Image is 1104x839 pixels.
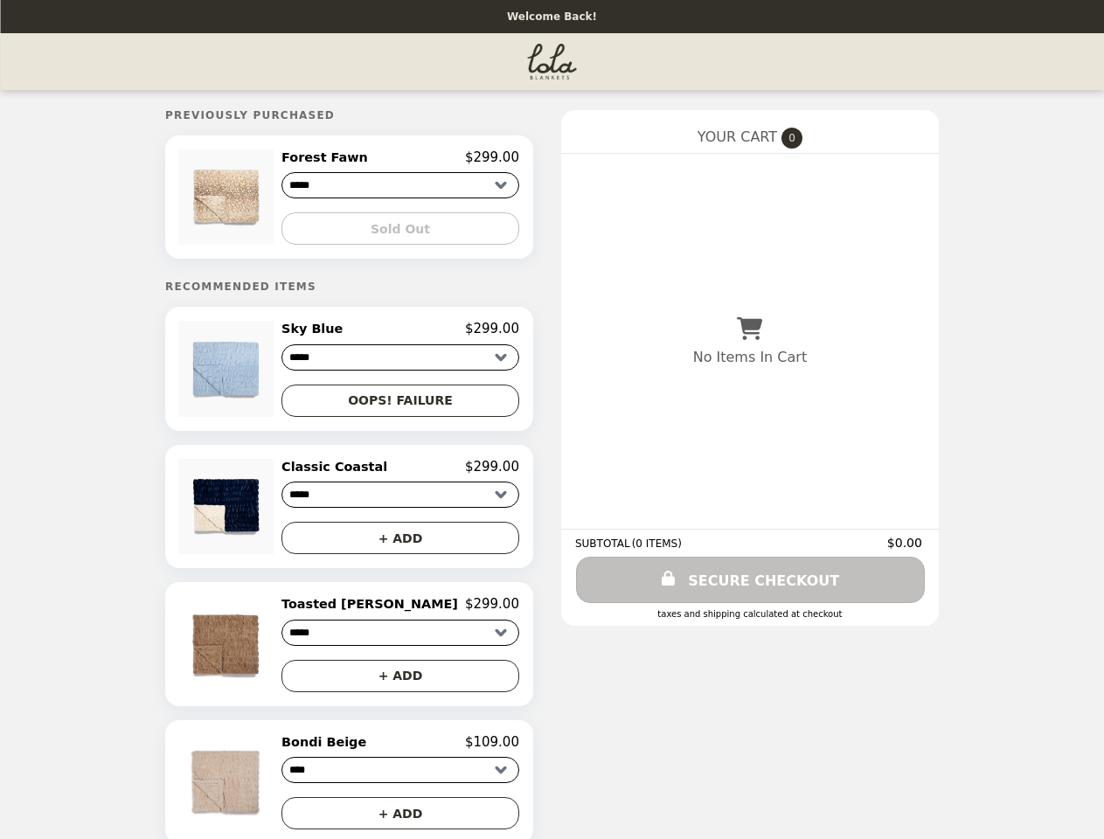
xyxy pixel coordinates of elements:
button: + ADD [281,660,519,692]
h2: Sky Blue [281,321,350,336]
h5: Previously Purchased [165,109,533,121]
p: $299.00 [465,321,519,336]
h2: Forest Fawn [281,149,375,165]
select: Select a product variant [281,620,519,646]
select: Select a product variant [281,482,519,508]
h2: Classic Coastal [281,459,394,475]
h2: Toasted [PERSON_NAME] [281,596,465,612]
span: $0.00 [887,536,925,550]
button: + ADD [281,797,519,829]
h2: Bondi Beige [281,734,373,750]
p: $299.00 [465,459,519,475]
div: Taxes and Shipping calculated at checkout [575,609,925,619]
select: Select a product variant [281,757,519,783]
span: SUBTOTAL [575,537,632,550]
img: Bondi Beige [178,734,278,829]
img: Forest Fawn [178,149,278,245]
select: Select a product variant [281,172,519,198]
p: $109.00 [465,734,519,750]
span: YOUR CART [698,128,777,145]
span: ( 0 ITEMS ) [632,537,682,550]
p: Welcome Back! [507,10,597,23]
img: Brand Logo [527,44,577,80]
p: $299.00 [465,596,519,612]
img: Classic Coastal [178,459,278,554]
button: OOPS! FAILURE [281,385,519,417]
p: $299.00 [465,149,519,165]
span: 0 [781,128,802,149]
p: No Items In Cart [693,349,807,365]
select: Select a product variant [281,344,519,371]
button: + ADD [281,522,519,554]
h5: Recommended Items [165,281,533,293]
img: Sky Blue [178,321,278,416]
img: Toasted Almond [178,596,278,691]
